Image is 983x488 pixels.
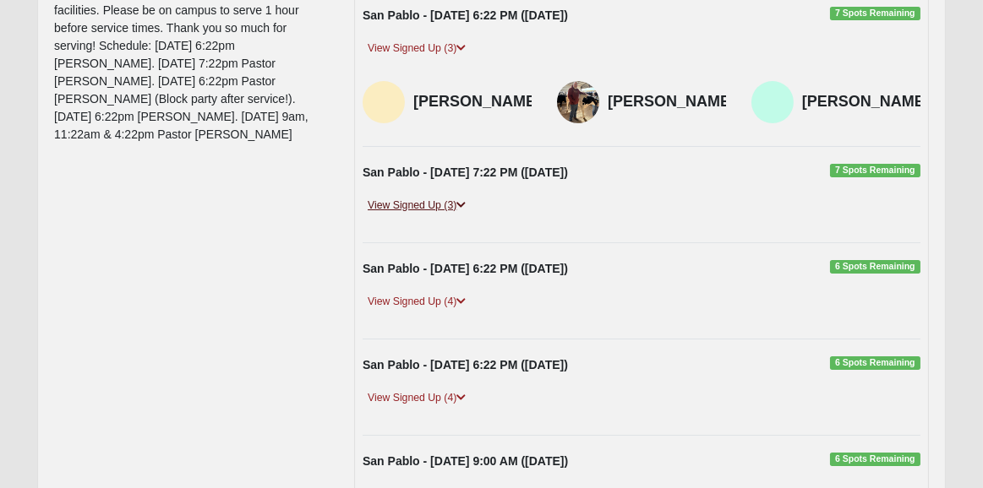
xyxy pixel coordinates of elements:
strong: San Pablo - [DATE] 6:22 PM ([DATE]) [363,8,568,22]
span: 7 Spots Remaining [830,164,920,177]
span: 7 Spots Remaining [830,7,920,20]
h4: [PERSON_NAME] [608,93,735,111]
a: View Signed Up (3) [363,197,471,214]
span: 6 Spots Remaining [830,356,920,370]
span: 6 Spots Remaining [830,453,920,466]
span: 6 Spots Remaining [830,260,920,274]
strong: San Pablo - [DATE] 9:00 AM ([DATE]) [363,454,568,468]
a: View Signed Up (4) [363,293,471,311]
img: Tracy Vissia [751,81,794,123]
h4: [PERSON_NAME] [413,93,541,111]
a: View Signed Up (4) [363,389,471,407]
strong: San Pablo - [DATE] 6:22 PM ([DATE]) [363,358,568,371]
strong: San Pablo - [DATE] 6:22 PM ([DATE]) [363,262,568,275]
img: Daniel Smith [557,81,599,123]
strong: San Pablo - [DATE] 7:22 PM ([DATE]) [363,165,568,179]
a: View Signed Up (3) [363,40,471,57]
h4: [PERSON_NAME] [802,93,930,111]
img: Artem Litvinov [363,81,405,123]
